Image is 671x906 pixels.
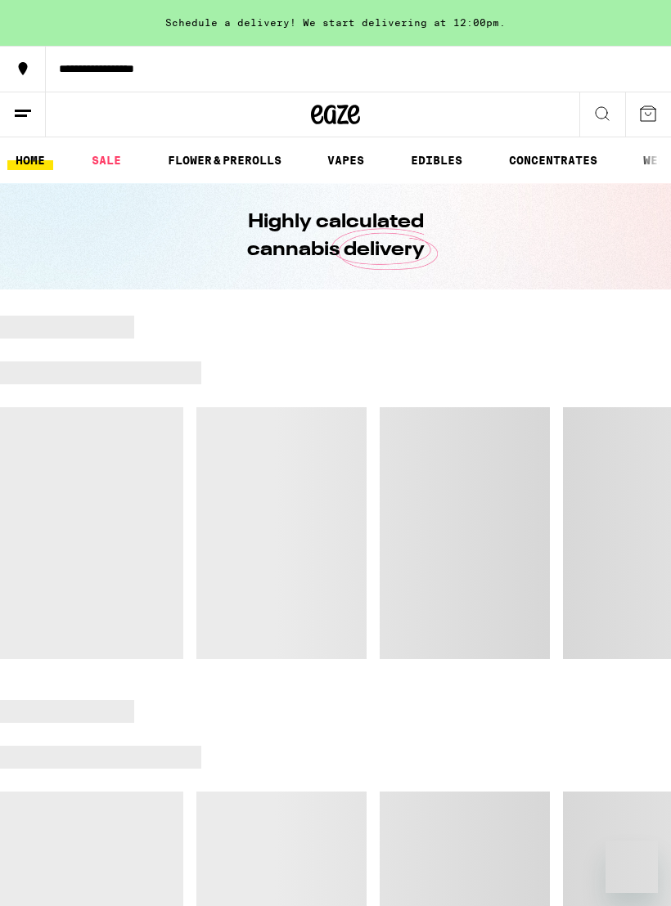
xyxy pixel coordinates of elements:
a: EDIBLES [403,150,471,170]
a: SALE [83,150,129,170]
a: FLOWER & PREROLLS [160,150,290,170]
iframe: Button to launch messaging window [606,841,658,893]
a: CONCENTRATES [501,150,606,170]
a: HOME [7,150,53,170]
a: VAPES [319,150,372,170]
h1: Highly calculated cannabis delivery [200,209,471,264]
